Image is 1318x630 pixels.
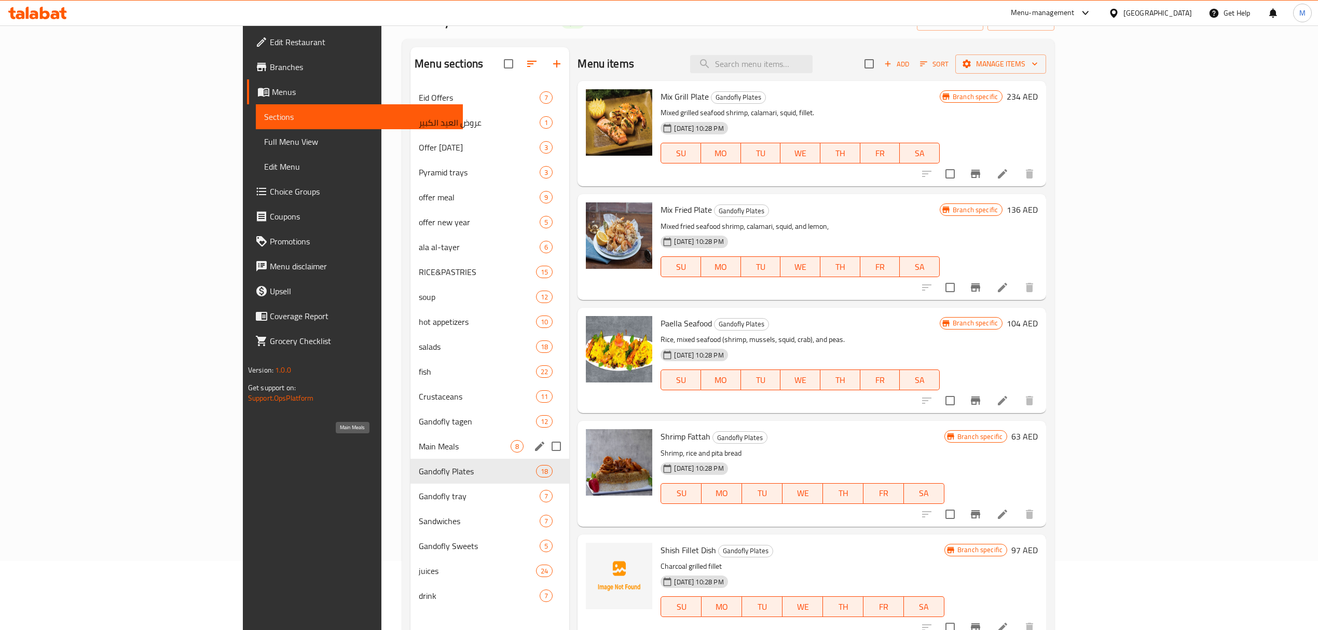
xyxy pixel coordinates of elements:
[247,229,463,254] a: Promotions
[247,328,463,353] a: Grocery Checklist
[419,365,536,378] span: fish
[540,191,553,203] div: items
[419,216,540,228] div: offer new year
[949,205,1002,215] span: Branch specific
[963,502,988,527] button: Branch-specific-item
[536,266,553,278] div: items
[780,369,820,390] button: WE
[419,490,540,502] span: Gandofly tray
[713,432,767,444] span: Gandofly Plates
[578,56,634,72] h2: Menu items
[920,58,949,70] span: Sort
[904,596,944,617] button: SA
[883,58,911,70] span: Add
[670,463,727,473] span: [DATE] 10:28 PM
[410,509,569,533] div: Sandwiches7
[996,394,1009,407] a: Edit menu item
[714,318,769,331] div: Gandofly Plates
[963,161,988,186] button: Branch-specific-item
[540,491,552,501] span: 7
[1007,316,1038,331] h6: 104 AED
[746,486,778,501] span: TU
[949,318,1002,328] span: Branch specific
[702,596,742,617] button: MO
[782,483,823,504] button: WE
[823,596,863,617] button: TH
[410,235,569,259] div: ala al-tayer6
[1017,275,1042,300] button: delete
[665,373,697,388] span: SU
[419,515,540,527] span: Sandwiches
[410,359,569,384] div: fish22
[705,373,737,388] span: MO
[540,93,552,103] span: 7
[540,193,552,202] span: 9
[665,599,697,614] span: SU
[419,540,540,552] div: Gandofly Sweets
[419,390,536,403] div: Crustaceans
[270,310,455,322] span: Coverage Report
[917,56,951,72] button: Sort
[419,291,536,303] span: soup
[540,242,552,252] span: 6
[540,515,553,527] div: items
[712,431,767,444] div: Gandofly Plates
[996,281,1009,294] a: Edit menu item
[270,210,455,223] span: Coupons
[270,335,455,347] span: Grocery Checklist
[410,185,569,210] div: offer meal9
[661,369,701,390] button: SU
[586,89,652,156] img: Mix Grill Plate
[661,106,940,119] p: Mixed grilled seafood shrimp, calamari, squid, fillet.
[741,369,781,390] button: TU
[827,599,859,614] span: TH
[665,146,697,161] span: SU
[964,58,1038,71] span: Manage items
[540,541,552,551] span: 5
[701,256,741,277] button: MO
[248,363,273,377] span: Version:
[270,260,455,272] span: Menu disclaimer
[661,447,944,460] p: Shrimp, rice and pita bread
[860,369,900,390] button: FR
[419,141,540,154] div: Offer Ramadan
[719,545,773,557] span: Gandofly Plates
[1007,89,1038,104] h6: 234 AED
[715,205,768,217] span: Gandofly Plates
[586,429,652,496] img: Shrimp Fattah
[537,342,552,352] span: 18
[419,241,540,253] span: ala al-tayer
[540,141,553,154] div: items
[511,440,524,453] div: items
[900,256,940,277] button: SA
[540,91,553,104] div: items
[661,542,716,558] span: Shish Fillet Dish
[780,143,820,163] button: WE
[745,259,777,275] span: TU
[537,267,552,277] span: 15
[701,369,741,390] button: MO
[410,459,569,484] div: Gandofly Plates18
[540,591,552,601] span: 7
[536,565,553,577] div: items
[410,583,569,608] div: drink7
[1011,543,1038,557] h6: 97 AED
[247,30,463,54] a: Edit Restaurant
[419,266,536,278] div: RICE&PASTRIES
[540,490,553,502] div: items
[1017,161,1042,186] button: delete
[661,333,940,346] p: Rice, mixed seafood (shrimp, mussels, squid, crab), and peas.
[410,409,569,434] div: Gandofly tagen12
[410,533,569,558] div: Gandofly Sweets5
[247,254,463,279] a: Menu disclaimer
[540,516,552,526] span: 7
[247,54,463,79] a: Branches
[880,56,913,72] span: Add item
[939,163,961,185] span: Select to update
[904,483,944,504] button: SA
[690,55,813,73] input: search
[820,369,860,390] button: TH
[540,168,552,177] span: 3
